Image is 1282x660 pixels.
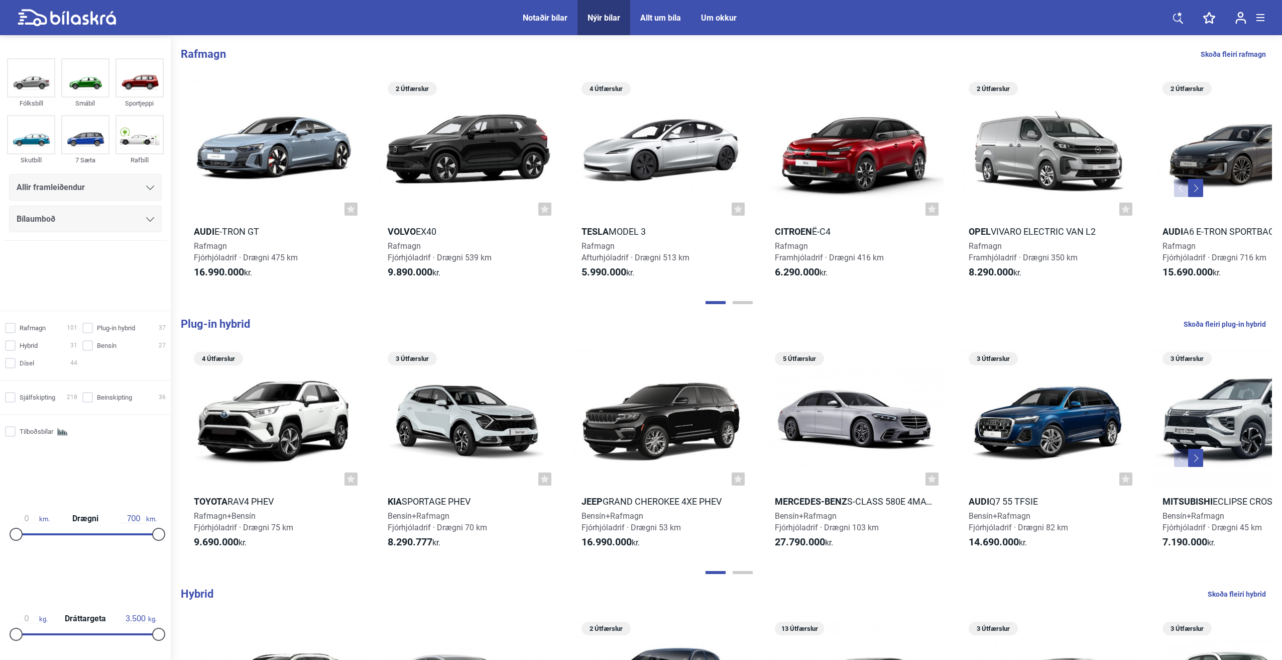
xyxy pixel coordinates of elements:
a: 4 ÚtfærslurToyotaRAV4 PHEVRafmagn+BensínFjórhjóladrif · Drægni 75 km9.690.000kr. [185,348,363,557]
b: 8.290.777 [388,536,432,548]
span: 2 Útfærslur [1168,82,1207,96]
a: Allt um bíla [640,13,681,23]
span: Bensín+Rafmagn Fjórhjóladrif · Drægni 53 km [581,511,681,532]
b: Volvo [388,226,416,237]
span: Allir framleiðendur [17,180,85,195]
h2: S-Class 580e 4MATIC [766,496,944,507]
b: Audi [1162,226,1183,237]
span: 27 [159,340,166,351]
button: Previous [1174,449,1189,467]
a: Skoða fleiri plug-in hybrid [1184,318,1266,331]
a: Nýir bílar [588,13,620,23]
span: 4 Útfærslur [199,352,238,365]
span: 5 Útfærslur [780,352,819,365]
a: Notaðir bílar [523,13,567,23]
span: kr. [194,536,247,548]
a: 3 ÚtfærslurAudiQ7 55 TFSIeBensín+RafmagnFjórhjóladrif · Drægni 82 km14.690.000kr. [960,348,1137,557]
span: kr. [1162,266,1221,278]
b: Toyota [194,496,227,507]
span: Rafmagn Framhjóladrif · Drægni 416 km [775,241,884,262]
span: Bensín+Rafmagn Fjórhjóladrif · Drægni 103 km [775,511,879,532]
span: kr. [388,266,440,278]
button: Page 2 [733,301,753,304]
a: Skoða fleiri rafmagn [1201,48,1266,61]
span: Hybrid [20,340,38,351]
span: km. [121,514,157,523]
h2: EX40 [379,226,556,237]
span: Dísel [20,358,34,368]
b: Mitsubishi [1162,496,1213,507]
span: Beinskipting [97,392,132,403]
span: kr. [581,266,634,278]
span: 2 Útfærslur [393,82,432,96]
span: 3 Útfærslur [974,622,1013,635]
b: 16.990.000 [581,536,632,548]
a: JeepGrand Cherokee 4xe PHEVBensín+RafmagnFjórhjóladrif · Drægni 53 km16.990.000kr. [572,348,750,557]
h2: ë-C4 [766,226,944,237]
span: Sjálfskipting [20,392,55,403]
span: 218 [67,392,77,403]
span: 2 Útfærslur [974,82,1013,96]
div: Rafbíll [115,154,164,166]
span: Dráttargeta [62,615,108,623]
h2: RAV4 PHEV [185,496,363,507]
span: Bensín+Rafmagn Fjórhjóladrif · Drægni 70 km [388,511,487,532]
div: Sportjeppi [115,98,164,109]
span: kg. [14,614,48,623]
span: kr. [194,266,252,278]
b: 9.690.000 [194,536,239,548]
a: Skoða fleiri hybrid [1208,588,1266,601]
b: 27.790.000 [775,536,825,548]
span: kr. [969,536,1027,548]
button: Next [1188,449,1203,467]
span: Tilboðsbílar [20,426,53,437]
span: Bensín [97,340,116,351]
b: 6.290.000 [775,266,820,278]
h2: e-tron GT [185,226,363,237]
div: 7 Sæta [61,154,109,166]
button: Page 1 [706,301,726,304]
b: 15.690.000 [1162,266,1213,278]
span: Rafmagn Fjórhjóladrif · Drægni 475 km [194,241,298,262]
span: 3 Útfærslur [1168,352,1207,365]
button: Next [1188,179,1203,197]
span: km. [14,514,50,523]
span: Plug-in hybrid [97,323,135,333]
a: Citroenë-C4RafmagnFramhjóladrif · Drægni 416 km6.290.000kr. [766,78,944,288]
b: Tesla [581,226,609,237]
span: kr. [775,266,828,278]
span: Rafmagn Fjórhjóladrif · Drægni 539 km [388,241,492,262]
img: user-login.svg [1235,12,1246,24]
a: Um okkur [701,13,737,23]
span: Bensín+Rafmagn Fjórhjóladrif · Drægni 45 km [1162,511,1262,532]
b: Plug-in hybrid [181,318,250,330]
span: kr. [969,266,1021,278]
h2: Vivaro Electric Van L2 [960,226,1137,237]
b: Jeep [581,496,603,507]
span: 3 Útfærslur [974,352,1013,365]
span: 4 Útfærslur [587,82,626,96]
span: Rafmagn+Bensín Fjórhjóladrif · Drægni 75 km [194,511,293,532]
a: 3 ÚtfærslurKiaSportage PHEVBensín+RafmagnFjórhjóladrif · Drægni 70 km8.290.777kr. [379,348,556,557]
b: Rafmagn [181,48,226,60]
span: Rafmagn Framhjóladrif · Drægni 350 km [969,241,1078,262]
span: 3 Útfærslur [393,352,432,365]
span: kg. [123,614,157,623]
span: Rafmagn [20,323,46,333]
span: Bensín+Rafmagn Fjórhjóladrif · Drægni 82 km [969,511,1068,532]
span: 36 [159,392,166,403]
span: 13 Útfærslur [780,622,819,635]
a: 2 ÚtfærslurVolvoEX40RafmagnFjórhjóladrif · Drægni 539 km9.890.000kr. [379,78,556,288]
div: Fólksbíll [7,98,55,109]
a: 4 ÚtfærslurTeslaModel 3RafmagnAfturhjóladrif · Drægni 513 km5.990.000kr. [572,78,750,288]
span: 31 [70,340,77,351]
div: Skutbíll [7,154,55,166]
span: kr. [1162,536,1215,548]
div: Smábíl [61,98,109,109]
b: 16.990.000 [194,266,244,278]
b: Audi [969,496,989,507]
b: Citroen [775,226,812,237]
b: 14.690.000 [969,536,1019,548]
